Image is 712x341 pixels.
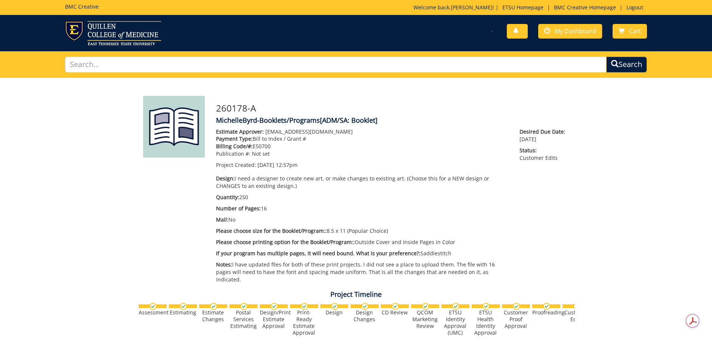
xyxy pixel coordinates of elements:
[216,227,327,234] span: Please choose size for the Booklet/Program::
[216,238,509,246] p: Outside Cover and Inside Pages in Color
[520,128,569,143] p: [DATE]
[216,261,509,283] p: I have updated files for both of these print projects. I did not see a place to upload them. The ...
[452,303,459,310] img: checkmark
[150,303,157,310] img: checkmark
[216,143,253,150] span: Billing Code/#:
[520,147,569,162] p: Customer Edits
[216,150,250,157] span: Publication #:
[499,4,547,11] a: ETSU Homepage
[258,161,298,168] span: [DATE] 12:57pm
[216,175,235,182] span: Design:
[520,128,569,136] span: Desired Due Date:
[216,128,264,135] span: Estimate Approver:
[538,24,602,39] a: My Dashboard
[216,175,509,190] p: I need a designer to create new art, or make changes to existing art. (Choose this for a NEW desi...
[301,303,308,310] img: checkmark
[138,291,575,298] h4: Project Timeline
[216,205,261,212] span: Number of Pages:
[65,21,161,45] img: ETSU logo
[216,194,509,201] p: 250
[623,4,647,11] a: Logout
[422,303,429,310] img: checkmark
[216,216,228,223] span: Mail:
[271,303,278,310] img: checkmark
[351,309,379,323] div: Design Changes
[451,4,493,11] a: [PERSON_NAME]
[216,117,569,124] h4: MichelleByrd-Booklets/Programs
[361,303,369,310] img: checkmark
[210,303,217,310] img: checkmark
[550,4,620,11] a: BMC Creative Homepage
[629,27,641,35] span: Cart
[240,303,247,310] img: checkmark
[216,135,509,143] p: Bill to Index / Grant #
[502,309,530,329] div: Customer Proof Approval
[290,309,318,336] div: Print-Ready Estimate Approval
[392,303,399,310] img: checkmark
[555,27,596,35] span: My Dashboard
[543,303,550,310] img: checkmark
[520,147,569,154] span: Status:
[513,303,520,310] img: checkmark
[413,4,647,11] p: Welcome back, ! | | |
[472,309,500,336] div: ETSU Health Identity Approval
[216,194,239,201] span: Quantity:
[65,4,99,9] h5: BMC Creative
[216,250,420,257] span: If your program has multiple pages, it will need bound. What is your preference?:
[216,227,509,235] p: 8.5 x 11 (Popular Choice)
[216,250,509,257] p: Saddlestitch
[65,57,607,73] input: Search...
[216,261,232,268] span: Notes:
[139,309,167,316] div: Assessment
[252,150,270,157] span: Not set
[143,96,205,158] img: Product featured image
[216,205,509,212] p: 16
[216,103,569,113] h3: 260178-A
[573,303,580,310] img: no
[381,309,409,316] div: CD Review
[169,309,197,316] div: Estimating
[613,24,647,39] a: Cart
[441,309,469,336] div: ETSU Identity Approval (UMC)
[532,309,560,316] div: Proofreading
[180,303,187,310] img: checkmark
[216,161,256,168] span: Project Created:
[562,309,591,323] div: Customer Edits
[320,116,377,125] span: [ADM/SA: Booklet]
[320,309,348,316] div: Design
[216,143,509,150] p: E50700
[483,303,490,310] img: checkmark
[411,309,439,329] div: QCOM Marketing Review
[260,309,288,329] div: Design/Print Estimate Approval
[229,309,258,329] div: Postal Services Estimating
[606,57,647,73] button: Search
[199,309,227,323] div: Estimate Changes
[216,216,509,223] p: No
[216,135,253,142] span: Payment Type:
[216,238,355,246] span: Please choose printing option for the Booklet/Program::
[216,128,509,136] p: [EMAIL_ADDRESS][DOMAIN_NAME]
[331,303,338,310] img: checkmark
